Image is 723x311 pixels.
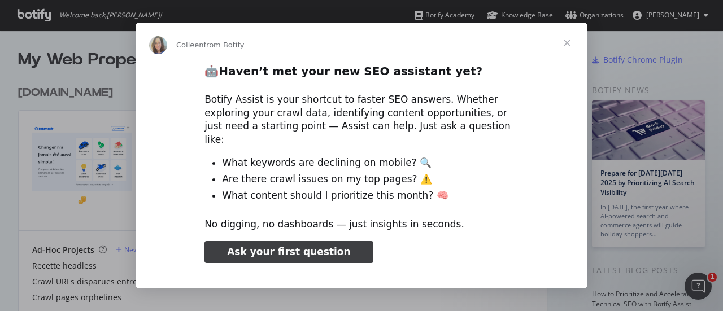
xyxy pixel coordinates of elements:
li: What content should I prioritize this month? 🧠 [222,189,519,203]
span: Close [547,23,587,63]
li: What keywords are declining on mobile? 🔍 [222,156,519,170]
a: Ask your first question [204,241,373,264]
h2: 🤖 [204,64,519,85]
span: from Botify [204,41,245,49]
b: Haven’t met your new SEO assistant yet? [219,64,482,78]
span: Colleen [176,41,204,49]
li: Are there crawl issues on my top pages? ⚠️ [222,173,519,186]
img: Profile image for Colleen [149,36,167,54]
div: No digging, no dashboards — just insights in seconds. [204,218,519,231]
div: Botify Assist is your shortcut to faster SEO answers. Whether exploring your crawl data, identify... [204,93,519,147]
span: Ask your first question [227,246,350,257]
